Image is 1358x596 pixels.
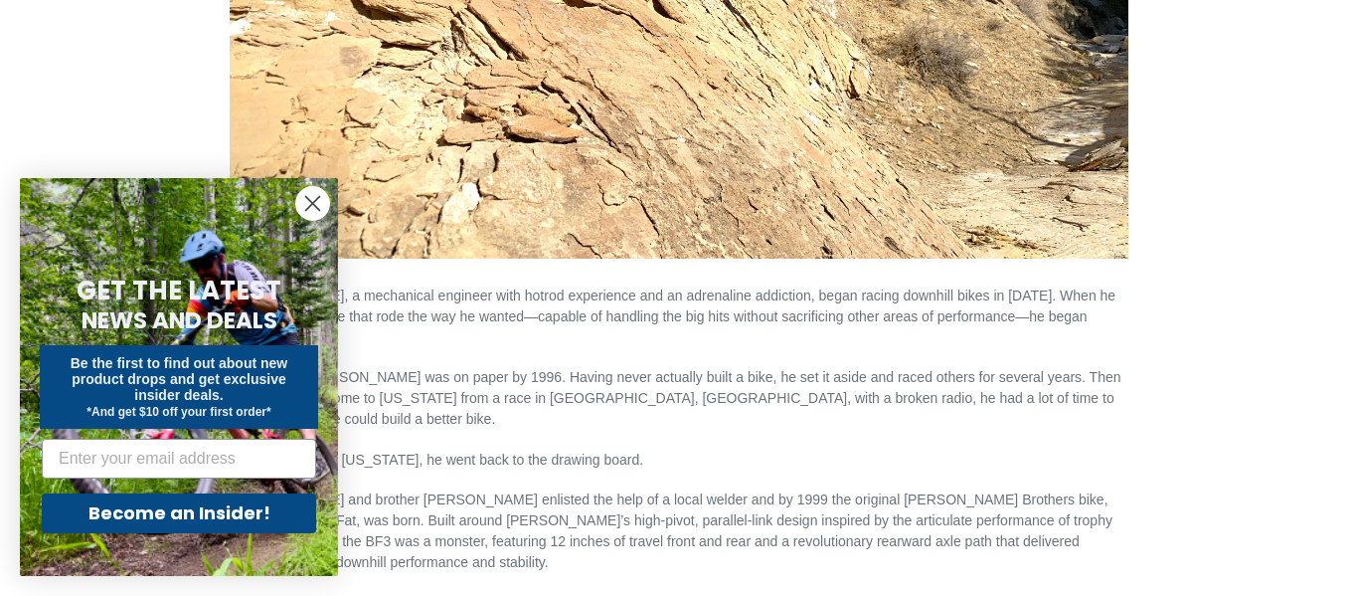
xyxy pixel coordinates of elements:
[42,439,316,479] input: Enter your email address
[230,450,1127,471] p: Upon returning to [US_STATE], he went back to the drawing board.
[86,405,270,419] span: *And get $10 off your first order*
[230,367,1127,430] p: The earliest [PERSON_NAME] was on paper by 1996. Having never actually built a bike, he set it as...
[295,186,330,221] button: Close dialog
[71,355,288,403] span: Be the first to find out about new product drops and get exclusive insider deals.
[82,304,277,336] span: NEWS AND DEALS
[77,273,281,308] span: GET THE LATEST
[42,494,316,533] button: Become an Insider!
[230,490,1127,573] p: [PERSON_NAME] and brother [PERSON_NAME] enlisted the help of a local welder and by 1999 the origi...
[230,265,1127,348] p: [PERSON_NAME], a mechanical engineer with hotrod experience and an adrenaline addiction, began ra...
